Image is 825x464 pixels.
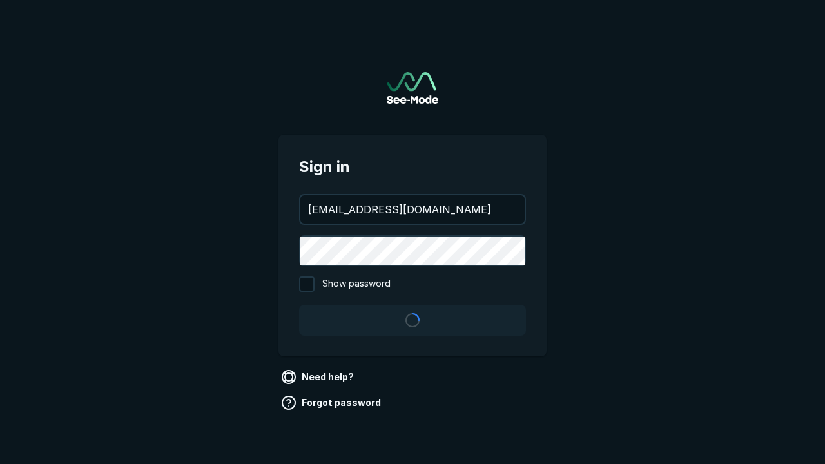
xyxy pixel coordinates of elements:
a: Need help? [278,367,359,387]
span: Sign in [299,155,526,179]
input: your@email.com [300,195,525,224]
img: See-Mode Logo [387,72,438,104]
a: Go to sign in [387,72,438,104]
span: Show password [322,276,391,292]
a: Forgot password [278,392,386,413]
